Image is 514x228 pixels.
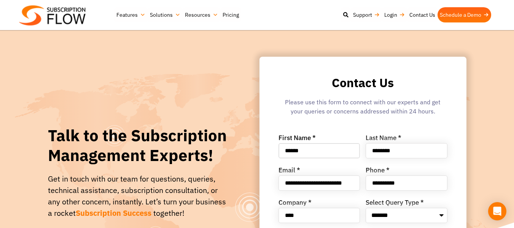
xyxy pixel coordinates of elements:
[148,7,183,22] a: Solutions
[278,135,316,143] label: First Name *
[278,167,300,175] label: Email *
[366,167,390,175] label: Phone *
[114,7,148,22] a: Features
[438,7,491,22] a: Schedule a Demo
[382,7,407,22] a: Login
[48,173,231,219] div: Get in touch with our team for questions, queries, technical assistance, subscription consultatio...
[48,126,231,166] h1: Talk to the Subscription Management Experts!
[278,76,447,90] h2: Contact Us
[278,97,447,120] div: Please use this form to connect with our experts and get your queries or concerns addressed withi...
[278,199,312,208] label: Company *
[366,135,401,143] label: Last Name *
[407,7,438,22] a: Contact Us
[220,7,241,22] a: Pricing
[351,7,382,22] a: Support
[488,202,506,220] div: Open Intercom Messenger
[19,5,86,26] img: Subscriptionflow
[183,7,220,22] a: Resources
[366,199,424,208] label: Select Query Type *
[76,208,151,218] span: Subscription Success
